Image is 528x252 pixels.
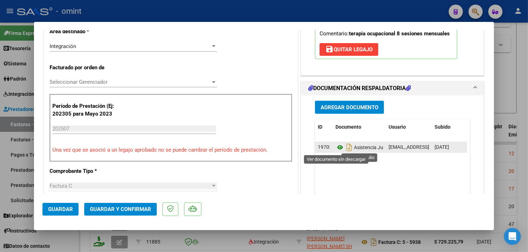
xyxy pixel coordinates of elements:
[504,228,521,245] div: Open Intercom Messenger
[50,64,122,72] p: Facturado por orden de
[335,124,361,130] span: Documento
[345,142,354,153] i: Descargar documento
[432,119,467,135] datatable-header-cell: Subido
[308,84,411,93] h1: DOCUMENTACIÓN RESPALDATORIA
[42,203,79,216] button: Guardar
[386,119,432,135] datatable-header-cell: Usuario
[301,95,484,242] div: DOCUMENTACIÓN RESPALDATORIA
[325,46,373,53] span: Quitar Legajo
[335,145,388,150] span: Asistencia Julio
[435,124,450,130] span: Subido
[301,81,484,95] mat-expansion-panel-header: DOCUMENTACIÓN RESPALDATORIA
[321,104,378,111] span: Agregar Documento
[349,30,450,37] strong: terapia ocupacional 8 sesiones mensuales
[389,124,406,130] span: Usuario
[84,203,157,216] button: Guardar y Confirmar
[320,43,378,56] button: Quitar Legajo
[318,144,332,150] span: 19702
[435,144,449,150] span: [DATE]
[52,146,289,154] p: Una vez que se asoció a un legajo aprobado no se puede cambiar el período de prestación.
[50,167,122,175] p: Comprobante Tipo *
[90,206,151,212] span: Guardar y Confirmar
[52,102,124,118] p: Período de Prestación (Ej: 202305 para Mayo 2023
[320,30,450,37] span: Comentario:
[48,206,73,212] span: Guardar
[50,183,72,189] span: Factura C
[50,28,122,36] p: Area destinado *
[333,119,386,135] datatable-header-cell: Documento
[315,119,333,135] datatable-header-cell: ID
[50,43,76,49] span: Integración
[389,144,509,150] span: [EMAIL_ADDRESS][DOMAIN_NAME] - [PERSON_NAME]
[318,124,322,130] span: ID
[50,79,211,85] span: Seleccionar Gerenciador
[315,101,384,114] button: Agregar Documento
[325,45,334,53] mat-icon: save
